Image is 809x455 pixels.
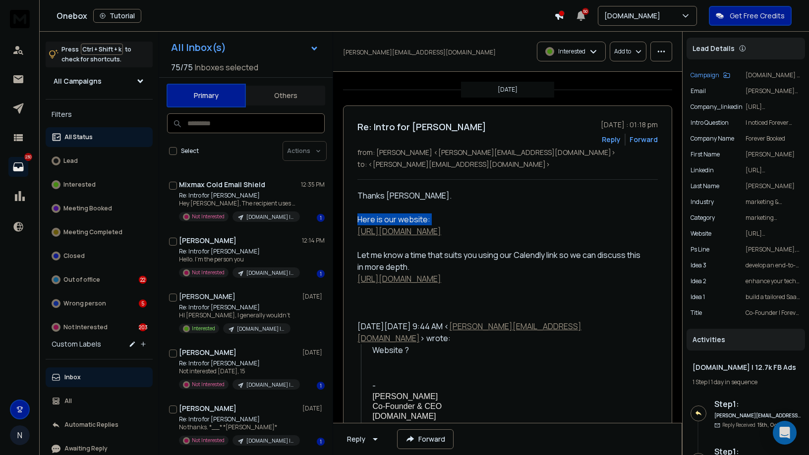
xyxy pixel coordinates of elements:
[558,48,585,55] p: Interested
[246,381,294,389] p: [DOMAIN_NAME] | 12.7k FB Ads
[46,127,153,147] button: All Status
[57,9,554,23] div: Onebox
[730,11,785,21] p: Get Free Credits
[373,402,647,411] div: Co-Founder & CEO
[691,151,720,158] p: First Name
[746,246,801,253] p: [PERSON_NAME], would you be the best person to speak to about Ads management and growth systems o...
[46,317,153,337] button: Not Interested203
[246,437,294,445] p: [DOMAIN_NAME] | 12.7k FB Ads
[709,6,792,26] button: Get Free Credits
[46,294,153,313] button: Wrong person5
[237,325,285,333] p: [DOMAIN_NAME] | 12.7k FB Ads
[46,270,153,290] button: Out of office22
[746,277,801,285] p: enhance your tech infrastructure with AI-driven ad optimization tools that continuously analyze c...
[181,147,199,155] label: Select
[357,321,581,344] a: [PERSON_NAME][EMAIL_ADDRESS][DOMAIN_NAME]
[317,438,325,446] div: 1
[46,391,153,411] button: All
[746,103,801,111] p: [URL][DOMAIN_NAME]
[246,213,294,221] p: [DOMAIN_NAME] | 12.7k FB Ads
[46,151,153,171] button: Lead
[64,133,93,141] p: All Status
[372,380,647,392] div: -
[714,412,801,419] h6: [PERSON_NAME][EMAIL_ADDRESS][DOMAIN_NAME]
[746,135,801,143] p: Forever Booked
[179,180,265,190] h1: Mixmax Cold Email Shield
[179,255,298,263] p: Hello. I'm the person you
[397,429,454,449] button: Forward
[46,246,153,266] button: Closed
[343,49,496,56] p: [PERSON_NAME][EMAIL_ADDRESS][DOMAIN_NAME]
[302,293,325,301] p: [DATE]
[614,48,631,55] p: Add to
[373,392,647,402] div: [PERSON_NAME]
[179,367,298,375] p: Not interested [DATE], 15
[179,359,298,367] p: Re: Intro for [PERSON_NAME]
[139,276,147,284] div: 22
[192,213,225,220] p: Not Interested
[301,181,325,189] p: 12:35 PM
[746,293,801,301] p: build a tailored SaaS platform that automates patient acquisition workflows and offer management ...
[339,429,389,449] button: Reply
[746,214,801,222] p: marketing companies
[63,204,112,212] p: Meeting Booked
[372,344,647,356] div: Website ?
[64,421,118,429] p: Automatic Replies
[691,166,714,174] p: linkedin
[746,182,801,190] p: [PERSON_NAME]
[192,269,225,276] p: Not Interested
[81,44,123,55] span: Ctrl + Shift + k
[179,415,298,423] p: Re: Intro for [PERSON_NAME]
[757,421,779,428] span: 15th, Oct
[64,373,81,381] p: Inbox
[63,157,78,165] p: Lead
[746,309,801,317] p: Co-Founder | Forever Booked
[691,119,729,127] p: Intro Question
[52,339,101,349] h3: Custom Labels
[604,11,664,21] p: [DOMAIN_NAME]
[63,323,108,331] p: Not Interested
[687,329,805,351] div: Activities
[746,198,801,206] p: marketing & advertising
[179,200,298,207] p: Hey [PERSON_NAME], The recipient uses Mixmax
[357,120,486,134] h1: Re: Intro for [PERSON_NAME]
[691,309,702,317] p: title
[582,8,589,15] span: 50
[357,320,647,344] div: [DATE][DATE] 9:44 AM < > wrote:
[691,261,706,269] p: Idea 3
[746,71,801,79] p: [DOMAIN_NAME] | 12.7k FB Ads
[171,43,226,52] h1: All Inbox(s)
[691,135,734,143] p: Company Name
[63,300,106,307] p: Wrong person
[630,135,658,145] div: Forward
[691,198,714,206] p: industry
[167,84,246,107] button: Primary
[10,425,30,445] span: N
[601,120,658,130] p: [DATE] : 01:18 pm
[302,237,325,245] p: 12:14 PM
[63,276,100,284] p: Out of office
[691,230,711,238] p: website
[302,349,325,356] p: [DATE]
[317,382,325,390] div: 1
[192,325,215,332] p: Interested
[192,437,225,444] p: Not Interested
[357,148,658,157] p: from: [PERSON_NAME] <[PERSON_NAME][EMAIL_ADDRESS][DOMAIN_NAME]>
[691,87,706,95] p: Email
[171,61,193,73] span: 75 / 75
[746,230,801,238] p: [URL][DOMAIN_NAME]
[46,199,153,218] button: Meeting Booked
[357,226,441,237] a: [URL][DOMAIN_NAME]
[746,261,801,269] p: develop an end-to-end growth system integrating your website, marketing automation, and proprieta...
[61,45,131,64] p: Press to check for shortcuts.
[192,381,225,388] p: Not Interested
[691,182,719,190] p: Last Name
[711,378,757,386] span: 1 day in sequence
[63,228,122,236] p: Meeting Completed
[63,252,85,260] p: Closed
[163,38,327,57] button: All Inbox(s)
[373,411,647,421] div: [DOMAIN_NAME]
[746,119,801,127] p: I noticed Forever Booked emphasizes a systematic approach to automating client acquisition for Me...
[8,157,28,177] a: 230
